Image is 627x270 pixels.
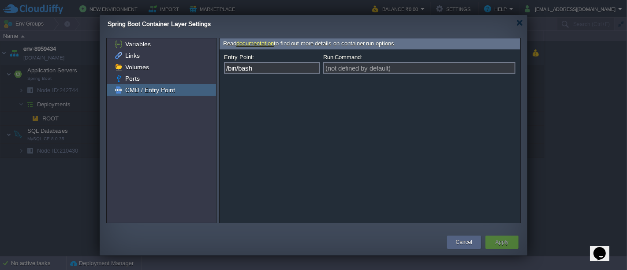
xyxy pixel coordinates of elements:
[220,38,520,49] div: Read to find out more details on container run options.
[123,86,176,94] a: CMD / Entry Point
[236,40,274,47] a: documentation
[108,20,211,27] span: Spring Boot Container Layer Settings
[495,238,508,247] button: Apply
[456,238,472,247] button: Cancel
[590,235,618,261] iframe: chat widget
[323,52,364,62] label: Run Command:
[123,40,152,48] a: Variables
[224,52,256,62] label: Entry Point:
[123,52,141,60] a: Links
[123,75,141,82] a: Ports
[123,63,150,71] a: Volumes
